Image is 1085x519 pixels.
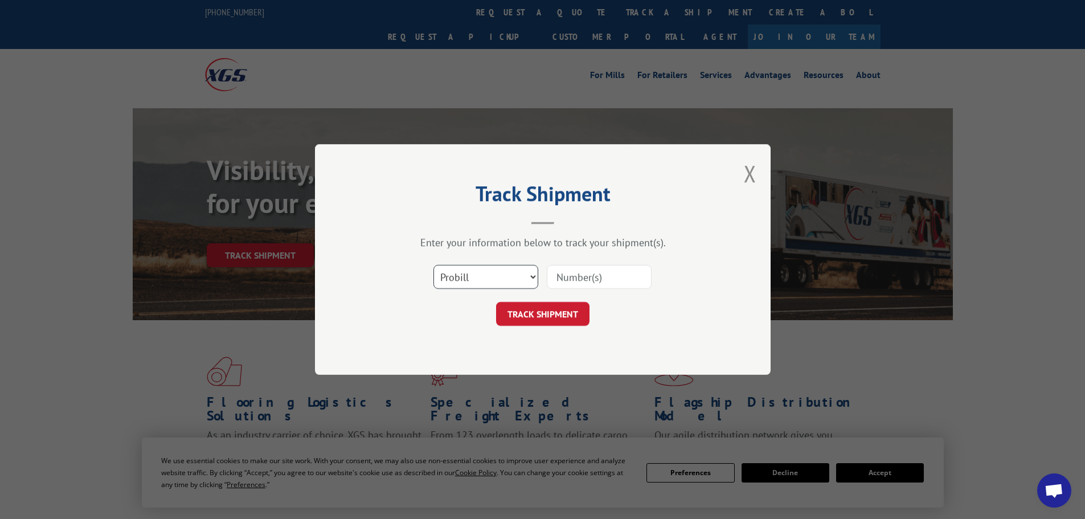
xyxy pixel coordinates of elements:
[372,186,714,207] h2: Track Shipment
[1037,473,1071,508] a: Open chat
[744,158,756,189] button: Close modal
[547,265,652,289] input: Number(s)
[496,302,589,326] button: TRACK SHIPMENT
[372,236,714,249] div: Enter your information below to track your shipment(s).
